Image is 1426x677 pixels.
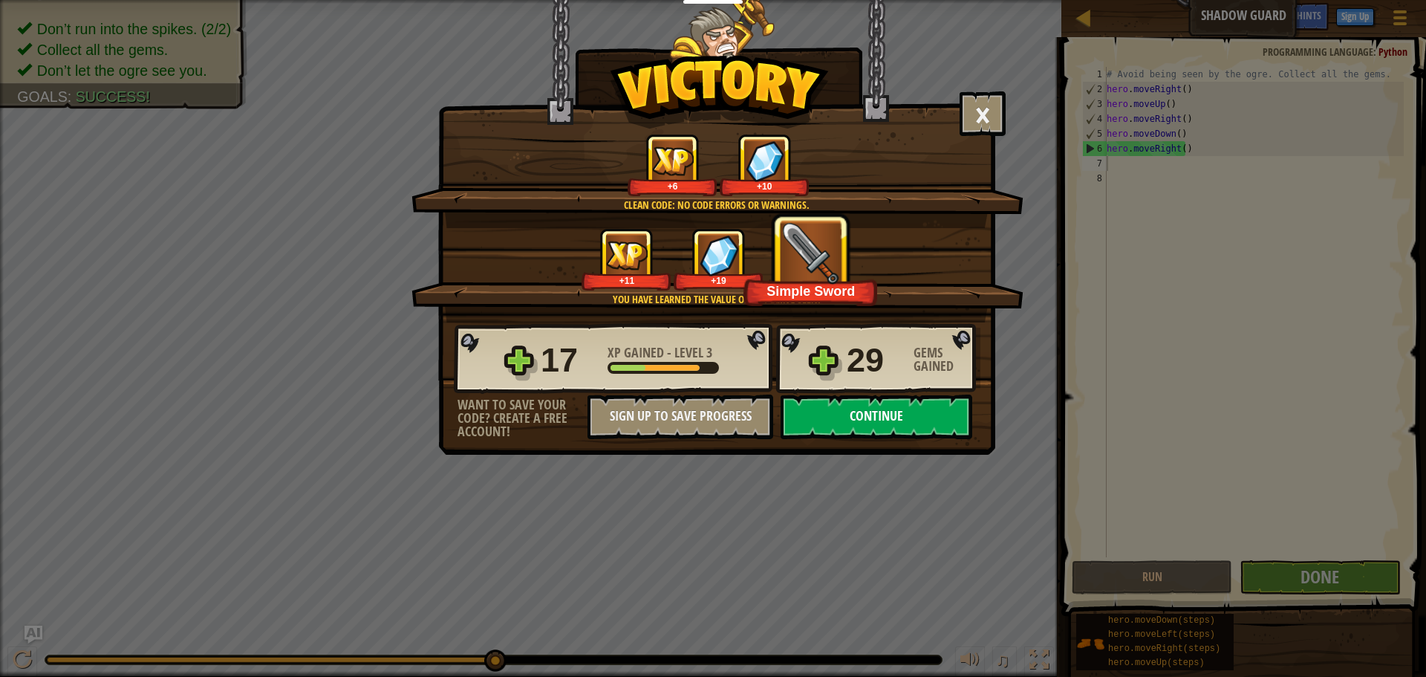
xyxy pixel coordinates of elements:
[677,275,761,286] div: +19
[585,275,668,286] div: +11
[781,395,972,439] button: Continue
[541,337,599,384] div: 17
[608,346,712,360] div: -
[914,346,980,373] div: Gems Gained
[482,292,951,307] div: You have learned the value of not being seen.
[610,55,829,129] img: Victory
[587,395,773,439] button: Sign Up to Save Progress
[781,222,842,284] img: New Item
[700,235,738,276] img: Gems Gained
[748,282,874,299] div: Simple Sword
[671,343,706,362] span: Level
[608,343,667,362] span: XP Gained
[746,140,784,181] img: Gems Gained
[606,241,648,270] img: XP Gained
[706,343,712,362] span: 3
[960,91,1006,136] button: ×
[482,198,951,213] div: Clean code: no code errors or warnings.
[631,181,714,192] div: +6
[652,146,694,175] img: XP Gained
[723,181,807,192] div: +10
[847,337,905,384] div: 29
[458,398,587,438] div: Want to save your code? Create a free account!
